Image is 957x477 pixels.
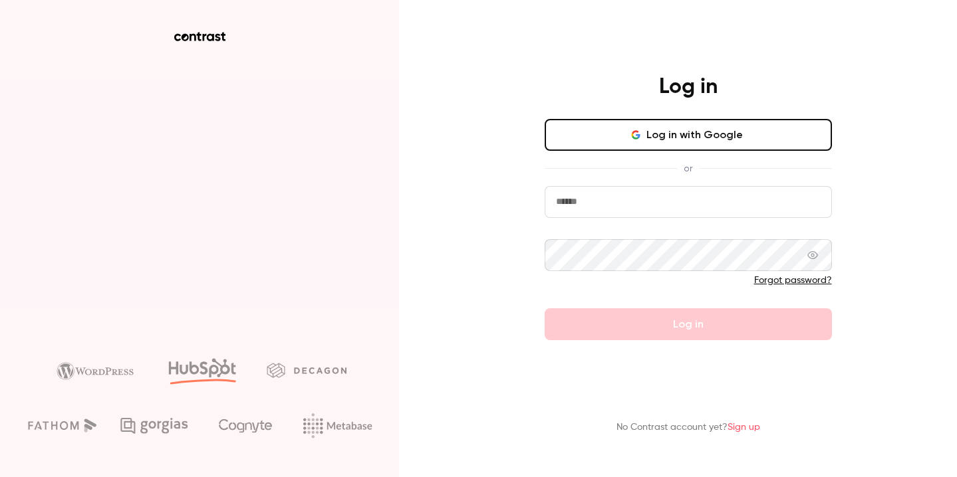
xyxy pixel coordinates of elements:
a: Forgot password? [754,276,832,285]
img: decagon [267,363,346,377]
p: No Contrast account yet? [616,421,760,434]
button: Log in with Google [545,119,832,151]
span: or [677,161,699,175]
h4: Log in [659,74,718,100]
a: Sign up [728,423,760,432]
